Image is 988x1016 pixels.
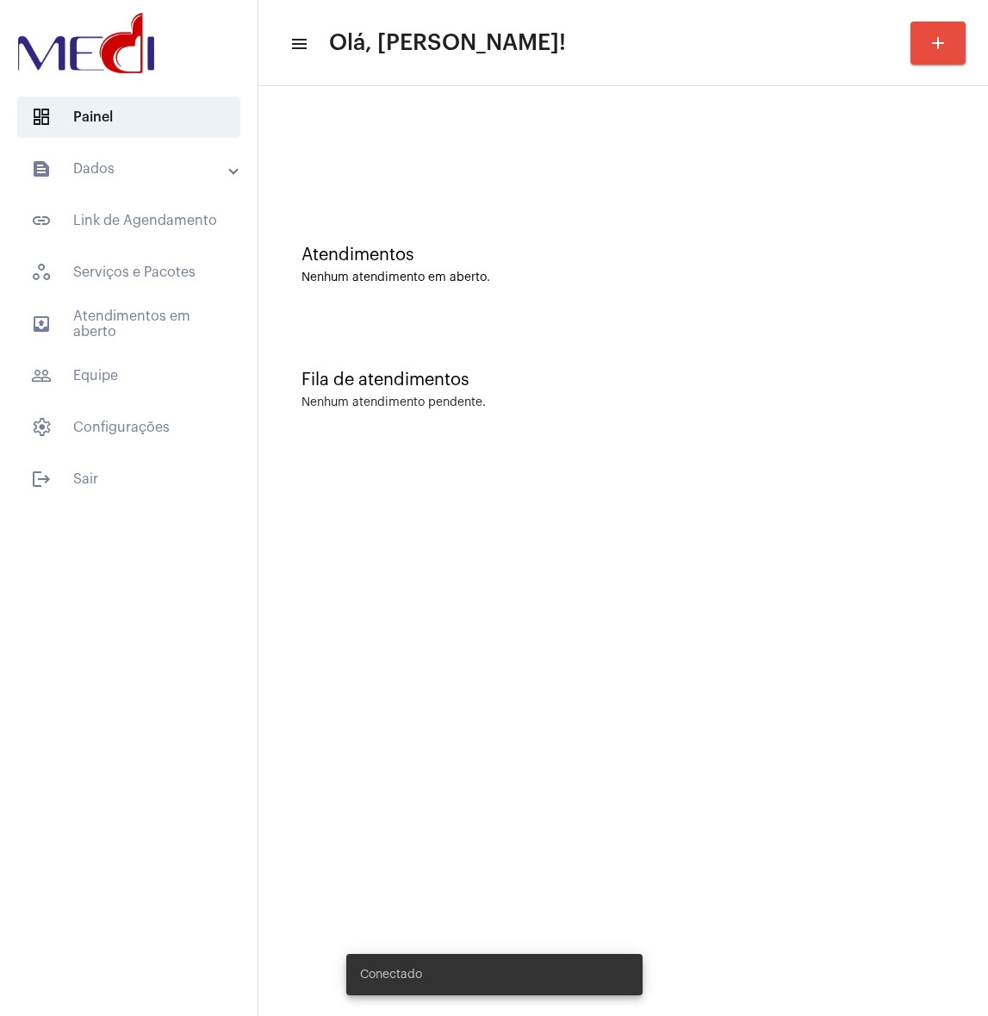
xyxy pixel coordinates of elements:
mat-icon: sidenav icon [289,34,307,54]
span: Serviços e Pacotes [17,252,240,293]
span: Conectado [360,966,422,983]
span: sidenav icon [31,417,52,438]
div: Nenhum atendimento pendente. [301,396,486,409]
div: Fila de atendimentos [301,371,945,390]
span: sidenav icon [31,107,52,128]
mat-expansion-panel-header: sidenav iconDados [10,148,258,190]
mat-icon: add [928,33,948,53]
span: Painel [17,97,240,138]
mat-icon: sidenav icon [31,365,52,386]
span: Atendimentos em aberto [17,303,240,345]
span: Configurações [17,407,240,448]
span: Sair [17,458,240,500]
mat-icon: sidenav icon [31,469,52,489]
span: Link de Agendamento [17,200,240,241]
mat-icon: sidenav icon [31,210,52,231]
img: d3a1b5fa-500b-b90f-5a1c-719c20e9830b.png [14,9,158,78]
div: Nenhum atendimento em aberto. [301,271,945,284]
div: Atendimentos [301,246,945,265]
span: sidenav icon [31,262,52,283]
span: Equipe [17,355,240,396]
mat-icon: sidenav icon [31,314,52,334]
mat-icon: sidenav icon [31,159,52,179]
mat-panel-title: Dados [31,159,230,179]
span: Olá, [PERSON_NAME]! [329,29,566,57]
